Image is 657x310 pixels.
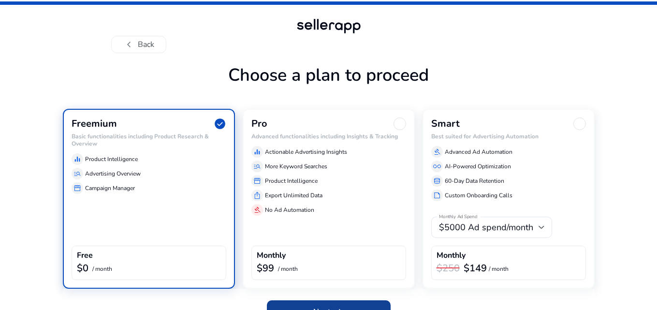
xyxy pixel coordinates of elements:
[92,266,112,272] p: / month
[445,148,512,156] p: Advanced Ad Automation
[251,133,406,140] h6: Advanced functionalities including Insights & Tracking
[257,262,274,275] b: $99
[464,262,487,275] b: $149
[72,118,117,130] h3: Freemium
[489,266,509,272] p: / month
[253,148,261,156] span: equalizer
[445,191,512,200] p: Custom Onboarding Calls
[433,148,441,156] span: gavel
[265,148,347,156] p: Actionable Advertising Insights
[72,133,226,147] h6: Basic functionalities including Product Research & Overview
[431,133,586,140] h6: Best suited for Advertising Automation
[214,118,226,130] span: check_circle
[431,118,460,130] h3: Smart
[77,262,88,275] b: $0
[257,251,286,260] h4: Monthly
[278,266,298,272] p: / month
[251,118,267,130] h3: Pro
[85,184,135,192] p: Campaign Manager
[85,169,141,178] p: Advertising Overview
[437,263,460,274] h3: $250
[253,162,261,170] span: manage_search
[433,192,441,199] span: summarize
[265,177,318,185] p: Product Intelligence
[73,184,81,192] span: storefront
[253,177,261,185] span: storefront
[253,206,261,214] span: gavel
[433,177,441,185] span: database
[433,162,441,170] span: all_inclusive
[73,155,81,163] span: equalizer
[265,162,327,171] p: More Keyword Searches
[439,214,477,221] mat-label: Monthly Ad Spend
[63,65,595,109] h1: Choose a plan to proceed
[253,192,261,199] span: ios_share
[439,221,533,233] span: $5000 Ad spend/month
[123,39,135,50] span: chevron_left
[111,36,166,53] button: chevron_leftBack
[77,251,93,260] h4: Free
[265,206,314,214] p: No Ad Automation
[73,170,81,177] span: manage_search
[445,162,511,171] p: AI-Powered Optimization
[265,191,322,200] p: Export Unlimited Data
[437,251,466,260] h4: Monthly
[445,177,504,185] p: 60-Day Data Retention
[85,155,138,163] p: Product Intelligence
